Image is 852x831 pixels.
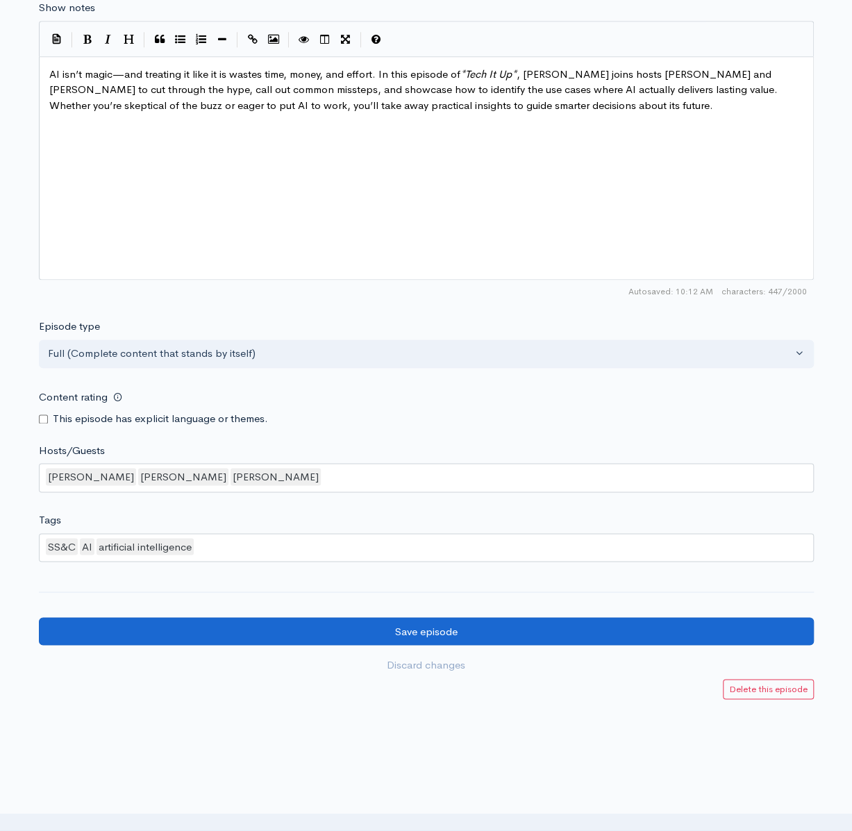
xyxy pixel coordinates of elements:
div: [PERSON_NAME] [138,468,228,485]
a: Delete this episode [723,679,814,699]
div: [PERSON_NAME] [46,468,136,485]
span: AI isn’t magic—and treating it like it is wastes time, money, and effort. In this episode of , [P... [49,67,780,112]
button: Insert Horizontal Line [212,29,233,50]
button: Italic [98,29,119,50]
button: Markdown Guide [366,29,387,50]
i: | [144,32,145,48]
button: Toggle Fullscreen [335,29,356,50]
span: Tech It Up [465,67,512,81]
div: AI [80,538,94,555]
i: | [72,32,73,48]
label: Hosts/Guests [39,442,105,458]
i: | [360,32,362,48]
div: [PERSON_NAME] [231,468,321,485]
button: Toggle Side by Side [315,29,335,50]
span: Autosaved: 10:12 AM [628,285,713,298]
button: Create Link [242,29,263,50]
button: Full (Complete content that stands by itself) [39,339,814,368]
button: Bold [77,29,98,50]
small: Delete this episode [729,682,808,694]
button: Numbered List [191,29,212,50]
button: Quote [149,29,170,50]
button: Insert Image [263,29,284,50]
label: Content rating [39,383,108,412]
button: Generic List [170,29,191,50]
i: | [237,32,238,48]
label: Episode type [39,319,100,335]
button: Heading [119,29,140,50]
button: Insert Show Notes Template [47,28,67,49]
a: Discard changes [39,650,814,679]
label: Tags [39,512,61,528]
div: artificial intelligence [97,538,194,555]
label: This episode has explicit language or themes. [53,411,268,427]
input: Save episode [39,617,814,646]
div: SS&C [46,538,78,555]
i: | [288,32,290,48]
div: Full (Complete content that stands by itself) [48,346,792,362]
span: 447/2000 [721,285,807,298]
button: Toggle Preview [294,29,315,50]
